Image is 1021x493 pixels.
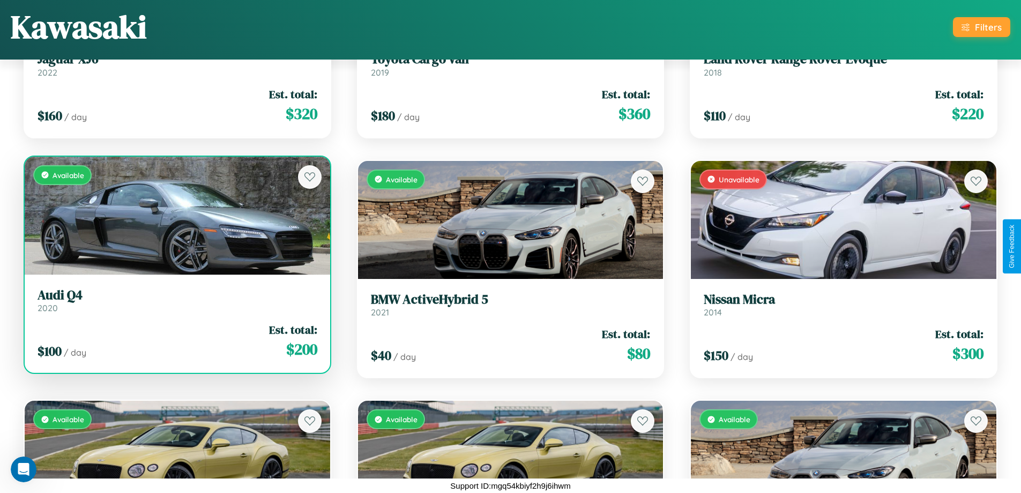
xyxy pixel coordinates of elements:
h1: Kawasaki [11,5,147,49]
span: $ 180 [371,107,395,124]
span: $ 220 [952,103,983,124]
span: 2020 [38,303,58,313]
p: Support ID: mgq54kbiyf2h9j6ihwm [450,479,570,493]
h3: Nissan Micra [704,292,983,307]
span: Available [719,415,750,424]
div: Give Feedback [1008,225,1016,268]
h3: BMW ActiveHybrid 5 [371,292,651,307]
span: Est. total: [935,326,983,342]
a: Toyota Cargo Van2019 [371,51,651,78]
a: BMW ActiveHybrid 52021 [371,292,651,318]
span: Est. total: [602,86,650,102]
a: Audi Q42020 [38,288,317,314]
iframe: Intercom live chat [11,457,36,482]
span: 2021 [371,307,389,318]
span: / day [397,112,420,122]
span: 2019 [371,67,389,78]
span: $ 160 [38,107,62,124]
span: $ 200 [286,339,317,360]
h3: Land Rover Range Rover Evoque [704,51,983,67]
span: $ 150 [704,347,728,364]
span: / day [64,347,86,358]
a: Nissan Micra2014 [704,292,983,318]
span: Unavailable [719,175,759,184]
span: 2022 [38,67,57,78]
span: 2014 [704,307,722,318]
span: / day [393,351,416,362]
span: Est. total: [269,322,317,337]
a: Land Rover Range Rover Evoque2018 [704,51,983,78]
h3: Jaguar XJ6 [38,51,317,67]
span: Est. total: [935,86,983,102]
span: 2018 [704,67,722,78]
h3: Audi Q4 [38,288,317,303]
span: $ 300 [952,343,983,364]
span: Available [53,415,84,424]
span: / day [728,112,750,122]
span: $ 360 [618,103,650,124]
span: $ 80 [627,343,650,364]
span: $ 40 [371,347,391,364]
a: Jaguar XJ62022 [38,51,317,78]
span: Available [53,171,84,180]
span: $ 100 [38,342,62,360]
div: Filters [975,21,1002,33]
span: Available [386,175,418,184]
span: Available [386,415,418,424]
button: Filters [953,17,1010,37]
span: $ 110 [704,107,726,124]
span: $ 320 [286,103,317,124]
h3: Toyota Cargo Van [371,51,651,67]
span: Est. total: [602,326,650,342]
span: / day [731,351,753,362]
span: / day [64,112,87,122]
span: Est. total: [269,86,317,102]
